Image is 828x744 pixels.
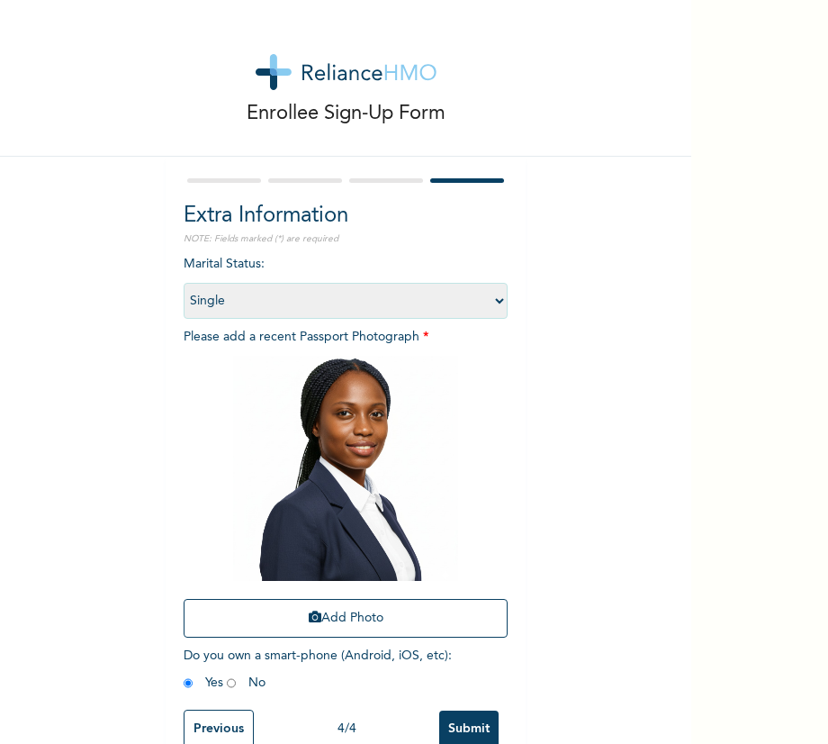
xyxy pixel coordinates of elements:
h2: Extra Information [184,200,508,232]
button: Add Photo [184,599,508,638]
p: Enrollee Sign-Up Form [247,99,445,129]
img: logo [256,54,436,90]
img: Crop [233,356,458,581]
div: 4 / 4 [254,720,439,739]
span: Please add a recent Passport Photograph [184,331,508,647]
span: Marital Status : [184,258,508,307]
p: NOTE: Fields marked (*) are required [184,232,508,246]
span: Do you own a smart-phone (Android, iOS, etc) : Yes No [184,649,452,689]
